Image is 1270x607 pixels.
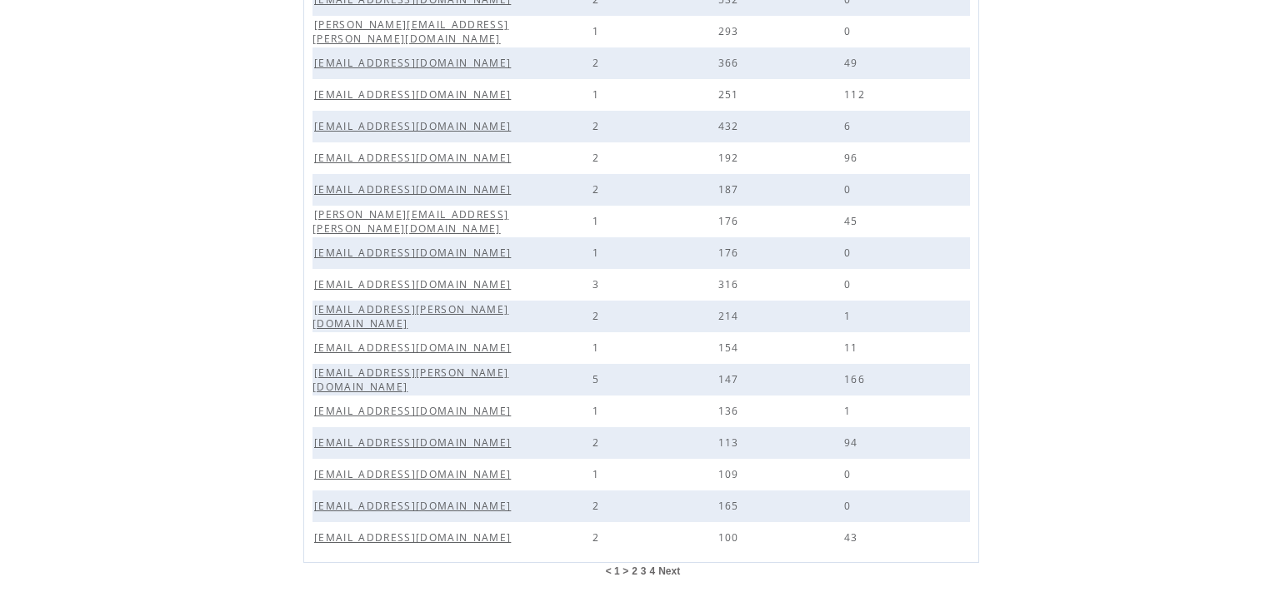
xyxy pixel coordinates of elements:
[312,302,508,331] span: [EMAIL_ADDRESS][PERSON_NAME][DOMAIN_NAME]
[844,435,862,450] span: 94
[592,119,603,133] span: 2
[718,309,743,323] span: 214
[592,372,603,386] span: 5
[641,565,647,577] a: 3
[718,214,743,228] span: 176
[718,182,743,197] span: 187
[312,152,517,163] a: [EMAIL_ADDRESS][DOMAIN_NAME]
[314,182,515,197] span: [EMAIL_ADDRESS][DOMAIN_NAME]
[718,530,743,545] span: 100
[312,366,508,394] span: [EMAIL_ADDRESS][PERSON_NAME][DOMAIN_NAME]
[718,246,743,260] span: 176
[632,565,637,577] a: 2
[718,24,743,38] span: 293
[844,277,855,291] span: 0
[718,341,743,355] span: 154
[312,207,508,236] span: [PERSON_NAME][EMAIL_ADDRESS][PERSON_NAME][DOMAIN_NAME]
[312,405,517,416] a: [EMAIL_ADDRESS][DOMAIN_NAME]
[592,435,603,450] span: 2
[312,436,517,448] a: [EMAIL_ADDRESS][DOMAIN_NAME]
[312,57,517,68] a: [EMAIL_ADDRESS][DOMAIN_NAME]
[314,277,515,291] span: [EMAIL_ADDRESS][DOMAIN_NAME]
[844,182,855,197] span: 0
[314,87,515,102] span: [EMAIL_ADDRESS][DOMAIN_NAME]
[844,530,862,545] span: 43
[592,56,603,70] span: 2
[312,207,508,233] a: [PERSON_NAME][EMAIL_ADDRESS][PERSON_NAME][DOMAIN_NAME]
[718,151,743,165] span: 192
[312,246,517,258] a: [EMAIL_ADDRESS][DOMAIN_NAME]
[592,87,603,102] span: 1
[314,56,515,70] span: [EMAIL_ADDRESS][DOMAIN_NAME]
[718,435,743,450] span: 113
[844,467,855,481] span: 0
[844,87,869,102] span: 112
[314,435,515,450] span: [EMAIL_ADDRESS][DOMAIN_NAME]
[592,467,603,481] span: 1
[312,17,508,46] span: [PERSON_NAME][EMAIL_ADDRESS][PERSON_NAME][DOMAIN_NAME]
[844,246,855,260] span: 0
[592,277,603,291] span: 3
[312,278,517,290] a: [EMAIL_ADDRESS][DOMAIN_NAME]
[312,531,517,543] a: [EMAIL_ADDRESS][DOMAIN_NAME]
[718,87,743,102] span: 251
[592,404,603,418] span: 1
[718,277,743,291] span: 316
[592,214,603,228] span: 1
[650,565,656,577] a: 4
[314,530,515,545] span: [EMAIL_ADDRESS][DOMAIN_NAME]
[592,499,603,513] span: 2
[592,151,603,165] span: 2
[844,24,855,38] span: 0
[314,246,515,260] span: [EMAIL_ADDRESS][DOMAIN_NAME]
[844,341,862,355] span: 11
[314,341,515,355] span: [EMAIL_ADDRESS][DOMAIN_NAME]
[592,182,603,197] span: 2
[314,119,515,133] span: [EMAIL_ADDRESS][DOMAIN_NAME]
[718,499,743,513] span: 165
[844,151,862,165] span: 96
[312,17,508,43] a: [PERSON_NAME][EMAIL_ADDRESS][PERSON_NAME][DOMAIN_NAME]
[592,530,603,545] span: 2
[312,468,517,480] a: [EMAIL_ADDRESS][DOMAIN_NAME]
[592,309,603,323] span: 2
[314,499,515,513] span: [EMAIL_ADDRESS][DOMAIN_NAME]
[314,467,515,481] span: [EMAIL_ADDRESS][DOMAIN_NAME]
[312,302,508,328] a: [EMAIL_ADDRESS][PERSON_NAME][DOMAIN_NAME]
[592,24,603,38] span: 1
[844,404,855,418] span: 1
[844,56,862,70] span: 49
[592,341,603,355] span: 1
[312,366,508,391] a: [EMAIL_ADDRESS][PERSON_NAME][DOMAIN_NAME]
[592,246,603,260] span: 1
[606,565,628,577] span: < 1 >
[718,56,743,70] span: 366
[718,404,743,418] span: 136
[312,341,517,353] a: [EMAIL_ADDRESS][DOMAIN_NAME]
[718,372,743,386] span: 147
[658,565,680,577] a: Next
[314,404,515,418] span: [EMAIL_ADDRESS][DOMAIN_NAME]
[844,309,855,323] span: 1
[312,183,517,195] a: [EMAIL_ADDRESS][DOMAIN_NAME]
[844,119,855,133] span: 6
[844,499,855,513] span: 0
[718,119,743,133] span: 432
[844,214,862,228] span: 45
[312,120,517,132] a: [EMAIL_ADDRESS][DOMAIN_NAME]
[718,467,743,481] span: 109
[314,151,515,165] span: [EMAIL_ADDRESS][DOMAIN_NAME]
[312,88,517,100] a: [EMAIL_ADDRESS][DOMAIN_NAME]
[844,372,869,386] span: 166
[312,500,517,511] a: [EMAIL_ADDRESS][DOMAIN_NAME]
